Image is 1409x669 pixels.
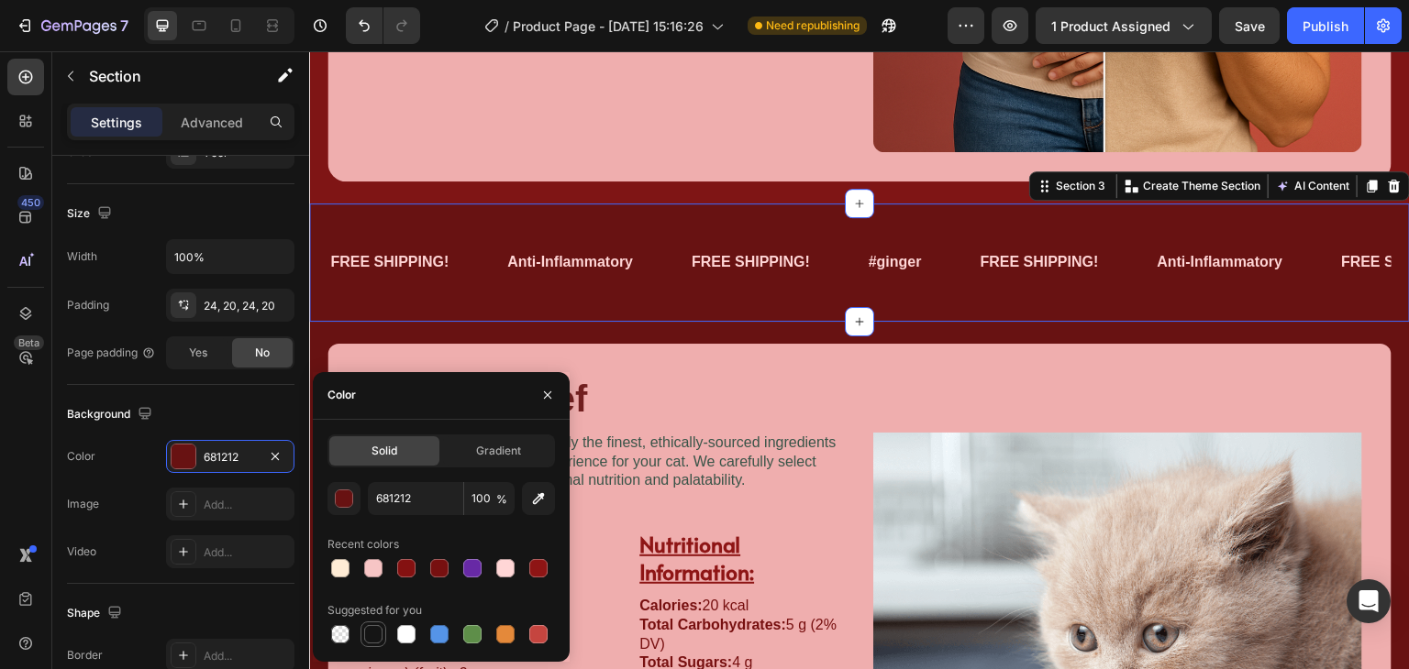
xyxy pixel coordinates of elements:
div: Border [67,647,103,664]
strong: Calories: [330,546,393,562]
iframe: Design area [309,51,1409,669]
span: Solid [372,443,397,459]
div: Section 3 [743,126,800,143]
span: Need republishing [766,17,860,34]
span: / [505,16,509,36]
p: Turmeric Extract – 30 mg [50,556,253,595]
strong: Active Ingredients (per serving of 2 gummies): [50,519,210,554]
span: Gradient [476,443,521,459]
div: 681212 [204,449,257,466]
div: Size [67,202,116,226]
div: Shape [67,601,126,626]
h2: Veluna Relief [48,322,536,373]
div: Suggested for you [327,602,422,619]
div: Open Intercom Messenger [1347,579,1391,623]
div: Color [67,448,95,465]
div: Add... [204,544,290,561]
input: Eg: FFFFFF [368,482,463,515]
div: Add... [204,497,290,513]
h3: Nutritional Information: [328,477,536,536]
p: 5 g (2% DV) [330,565,534,603]
div: Background [67,402,156,427]
button: 1 product assigned [1036,7,1212,44]
span: No [255,345,270,361]
p: Settings [91,113,142,132]
p: 20 kcal [330,545,534,565]
div: Width [67,248,97,265]
i: (Curcuma longa L.) (root) [50,557,221,592]
p: #ginger [560,198,613,225]
p: FREE SHIPPING! [671,198,790,225]
div: Publish [1303,16,1348,36]
p: Create Theme Section [834,126,951,143]
p: Section [89,65,239,87]
button: Publish [1287,7,1364,44]
div: Video [67,543,96,560]
div: 450 [17,195,44,210]
p: FREE SHIPPING! [383,198,501,225]
span: Save [1235,18,1265,34]
strong: Total Carbohydrates: [330,565,477,581]
strong: Total Sugars: [330,603,423,619]
p: Purrfect Pâté is crafted using only the finest, ethically-sourced ingredients to deliver a gourme... [50,382,534,439]
div: Page padding [67,345,156,361]
button: 7 [7,7,137,44]
span: % [496,491,507,508]
span: Yes [189,345,207,361]
p: 4 g [330,602,534,621]
span: Product Page - [DATE] 15:16:26 [513,16,704,36]
p: Black Pepper Extract – 2 mg [50,594,253,632]
input: Auto [167,240,294,273]
div: Add... [204,648,290,664]
div: 24, 20, 24, 20 [204,298,290,314]
p: Anti-Inflammatory [848,198,973,225]
button: AI Content [963,124,1044,146]
div: Image [67,496,99,512]
button: Save [1219,7,1280,44]
div: Padding [67,297,109,313]
p: 7 [120,15,128,37]
p: Advanced [181,113,243,132]
div: Recent colors [327,536,399,553]
p: FREE SHIPPING! [1032,198,1150,225]
div: Color [327,387,356,403]
div: Undo/Redo [346,7,420,44]
div: Beta [14,335,44,350]
span: 1 product assigned [1051,16,1170,36]
h3: Ingredient: [48,477,255,509]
